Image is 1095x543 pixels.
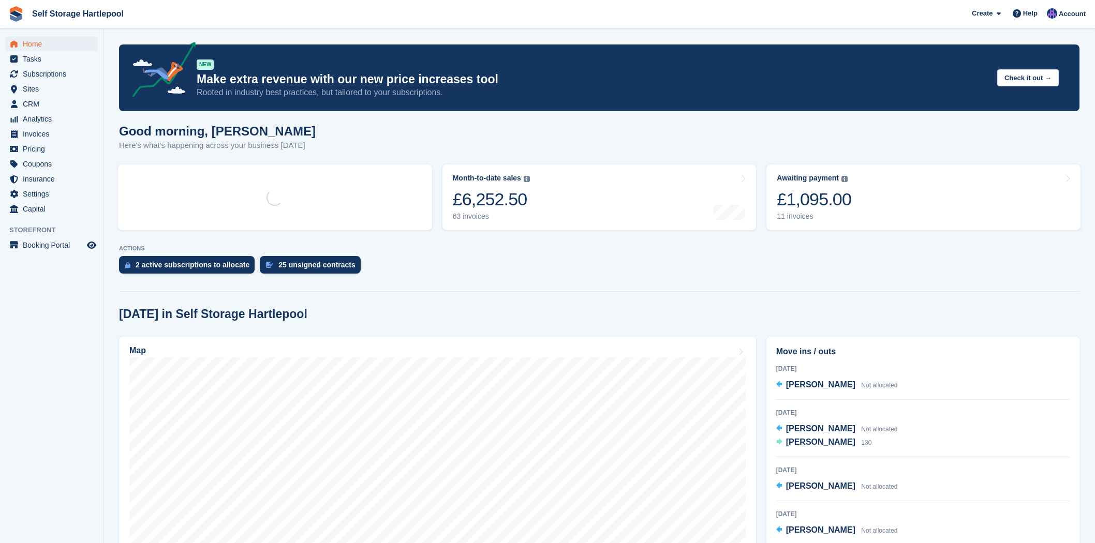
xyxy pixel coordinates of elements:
p: ACTIONS [119,245,1079,252]
span: Invoices [23,127,85,141]
span: Sites [23,82,85,96]
img: Sean Wood [1047,8,1057,19]
h2: Move ins / outs [776,345,1070,358]
div: [DATE] [776,509,1070,519]
span: Tasks [23,52,85,66]
span: Not allocated [861,382,897,389]
a: [PERSON_NAME] Not allocated [776,524,898,537]
a: [PERSON_NAME] Not allocated [776,423,898,436]
a: menu [5,127,98,141]
p: Make extra revenue with our new price increases tool [197,72,989,87]
div: £1,095.00 [777,189,851,210]
span: Help [1023,8,1038,19]
img: icon-info-grey-7440780725fd019a000dd9b08b2336e03edf1995a4989e88bcd33f0948082b44.svg [524,176,530,182]
a: menu [5,187,98,201]
img: contract_signature_icon-13c848040528278c33f63329250d36e43548de30e8caae1d1a13099fd9432cc5.svg [266,262,273,268]
h1: Good morning, [PERSON_NAME] [119,124,316,138]
span: CRM [23,97,85,111]
span: Subscriptions [23,67,85,81]
a: menu [5,202,98,216]
p: Here's what's happening across your business [DATE] [119,140,316,152]
span: [PERSON_NAME] [786,481,855,490]
a: 25 unsigned contracts [260,256,366,279]
img: active_subscription_to_allocate_icon-d502201f5373d7db506a760aba3b589e785aa758c864c3986d89f69b8ff3... [125,262,130,268]
div: £6,252.50 [453,189,530,210]
span: [PERSON_NAME] [786,424,855,433]
div: 25 unsigned contracts [278,261,356,269]
a: menu [5,142,98,156]
a: menu [5,238,98,252]
a: Month-to-date sales £6,252.50 63 invoices [442,164,757,230]
img: icon-info-grey-7440780725fd019a000dd9b08b2336e03edf1995a4989e88bcd33f0948082b44.svg [841,176,848,182]
div: [DATE] [776,364,1070,373]
span: Account [1059,9,1086,19]
span: Insurance [23,172,85,186]
span: Pricing [23,142,85,156]
div: NEW [197,59,214,70]
img: price-adjustments-announcement-icon-8257ccfd72463d97f412b2fc003d46551f7dbcb40ab6d574587a9cd5c0d94... [124,42,196,101]
div: [DATE] [776,408,1070,417]
a: [PERSON_NAME] Not allocated [776,379,898,392]
a: Preview store [85,239,98,251]
div: Month-to-date sales [453,174,521,183]
a: [PERSON_NAME] Not allocated [776,480,898,493]
a: Awaiting payment £1,095.00 11 invoices [766,164,1081,230]
span: Settings [23,187,85,201]
span: Storefront [9,225,103,235]
a: Self Storage Hartlepool [28,5,128,22]
span: Coupons [23,157,85,171]
p: Rooted in industry best practices, but tailored to your subscriptions. [197,87,989,98]
span: Analytics [23,112,85,126]
span: Not allocated [861,483,897,490]
a: menu [5,82,98,96]
span: 130 [861,439,871,446]
a: menu [5,172,98,186]
h2: [DATE] in Self Storage Hartlepool [119,307,307,321]
h2: Map [129,346,146,355]
a: [PERSON_NAME] 130 [776,436,872,449]
div: 2 active subscriptions to allocate [136,261,249,269]
span: [PERSON_NAME] [786,380,855,389]
img: stora-icon-8386f47178a22dfd0bd8f6a31ec36ba5ce8667c1dd55bd0f319d3a0aa187defe.svg [8,6,24,22]
span: Home [23,37,85,51]
div: 11 invoices [777,212,851,221]
a: menu [5,37,98,51]
span: Not allocated [861,426,897,433]
span: Create [972,8,993,19]
div: [DATE] [776,465,1070,475]
div: Awaiting payment [777,174,839,183]
span: [PERSON_NAME] [786,525,855,534]
a: menu [5,157,98,171]
a: menu [5,67,98,81]
span: [PERSON_NAME] [786,438,855,446]
span: Booking Portal [23,238,85,252]
a: menu [5,112,98,126]
button: Check it out → [997,69,1059,86]
div: 63 invoices [453,212,530,221]
a: menu [5,52,98,66]
a: menu [5,97,98,111]
span: Not allocated [861,527,897,534]
a: 2 active subscriptions to allocate [119,256,260,279]
span: Capital [23,202,85,216]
